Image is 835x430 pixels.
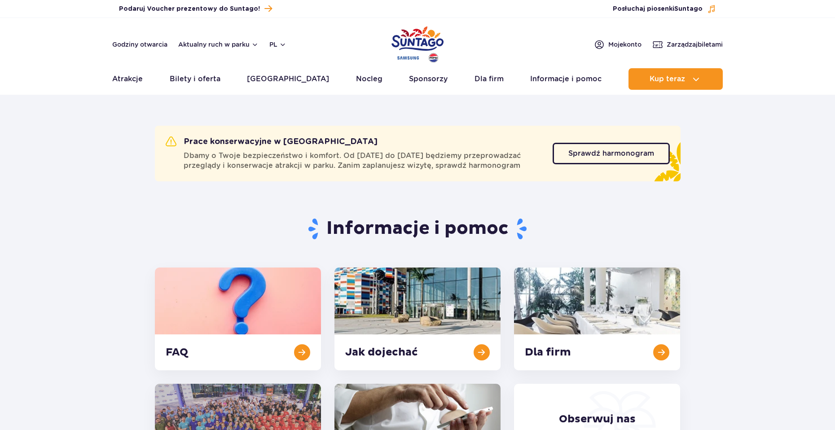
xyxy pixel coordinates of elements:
h2: Prace konserwacyjne w [GEOGRAPHIC_DATA] [166,136,378,147]
a: Nocleg [356,68,382,90]
span: Dbamy o Twoje bezpieczeństwo i komfort. Od [DATE] do [DATE] będziemy przeprowadzać przeglądy i ko... [184,151,542,171]
button: Aktualny ruch w parku [178,41,259,48]
span: Suntago [674,6,703,12]
button: Kup teraz [628,68,723,90]
span: Podaruj Voucher prezentowy do Suntago! [119,4,260,13]
a: Informacje i pomoc [530,68,602,90]
a: Mojekonto [594,39,642,50]
span: Obserwuj nas [559,412,636,426]
a: Zarządzajbiletami [652,39,723,50]
a: Atrakcje [112,68,143,90]
a: Godziny otwarcia [112,40,167,49]
a: Park of Poland [391,22,444,64]
a: [GEOGRAPHIC_DATA] [247,68,329,90]
a: Sprawdź harmonogram [553,143,670,164]
h1: Informacje i pomoc [155,217,681,241]
a: Sponsorzy [409,68,448,90]
a: Podaruj Voucher prezentowy do Suntago! [119,3,272,15]
span: Kup teraz [650,75,685,83]
button: Posłuchaj piosenkiSuntago [613,4,716,13]
span: Posłuchaj piosenki [613,4,703,13]
a: Bilety i oferta [170,68,220,90]
button: pl [269,40,286,49]
span: Moje konto [608,40,642,49]
span: Zarządzaj biletami [667,40,723,49]
span: Sprawdź harmonogram [568,150,654,157]
a: Dla firm [475,68,504,90]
